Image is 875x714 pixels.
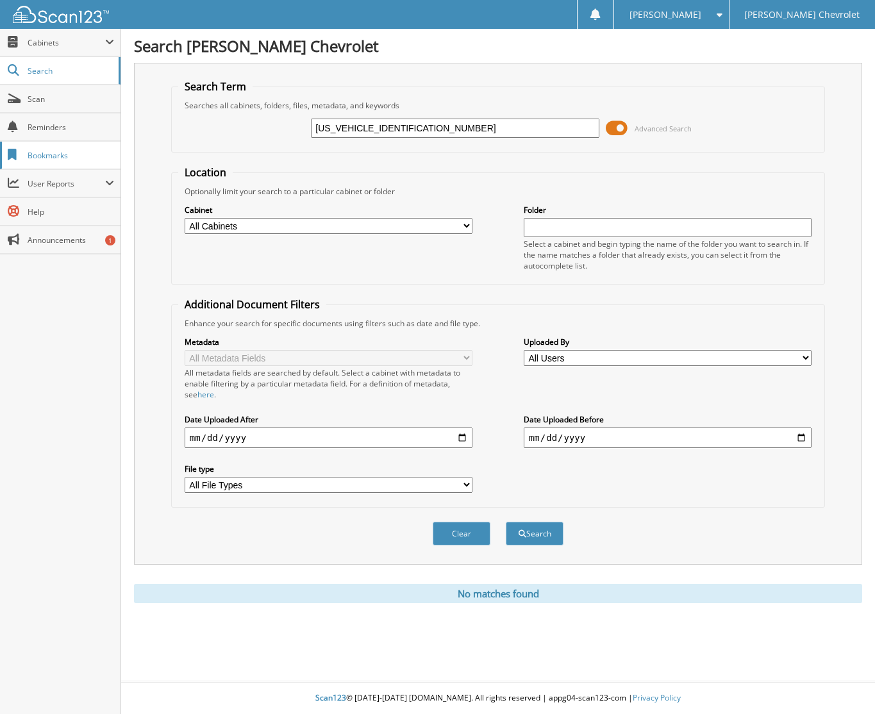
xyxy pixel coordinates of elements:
[185,414,472,425] label: Date Uploaded After
[28,65,112,76] span: Search
[629,11,701,19] span: [PERSON_NAME]
[178,297,326,311] legend: Additional Document Filters
[134,35,862,56] h1: Search [PERSON_NAME] Chevrolet
[28,37,105,48] span: Cabinets
[178,79,253,94] legend: Search Term
[633,692,681,703] a: Privacy Policy
[28,206,114,217] span: Help
[28,235,114,245] span: Announcements
[197,389,214,400] a: here
[185,428,472,448] input: start
[635,124,692,133] span: Advanced Search
[28,122,114,133] span: Reminders
[178,165,233,179] legend: Location
[13,6,109,23] img: scan123-logo-white.svg
[744,11,860,19] span: [PERSON_NAME] Chevrolet
[524,414,812,425] label: Date Uploaded Before
[524,336,812,347] label: Uploaded By
[524,238,812,271] div: Select a cabinet and begin typing the name of the folder you want to search in. If the name match...
[185,336,472,347] label: Metadata
[185,463,472,474] label: File type
[28,94,114,104] span: Scan
[178,186,818,197] div: Optionally limit your search to a particular cabinet or folder
[185,367,472,400] div: All metadata fields are searched by default. Select a cabinet with metadata to enable filtering b...
[185,204,472,215] label: Cabinet
[524,204,812,215] label: Folder
[524,428,812,448] input: end
[178,318,818,329] div: Enhance your search for specific documents using filters such as date and file type.
[28,150,114,161] span: Bookmarks
[121,683,875,714] div: © [DATE]-[DATE] [DOMAIN_NAME]. All rights reserved | appg04-scan123-com |
[315,692,346,703] span: Scan123
[506,522,563,545] button: Search
[178,100,818,111] div: Searches all cabinets, folders, files, metadata, and keywords
[28,178,105,189] span: User Reports
[134,584,862,603] div: No matches found
[433,522,490,545] button: Clear
[105,235,115,245] div: 1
